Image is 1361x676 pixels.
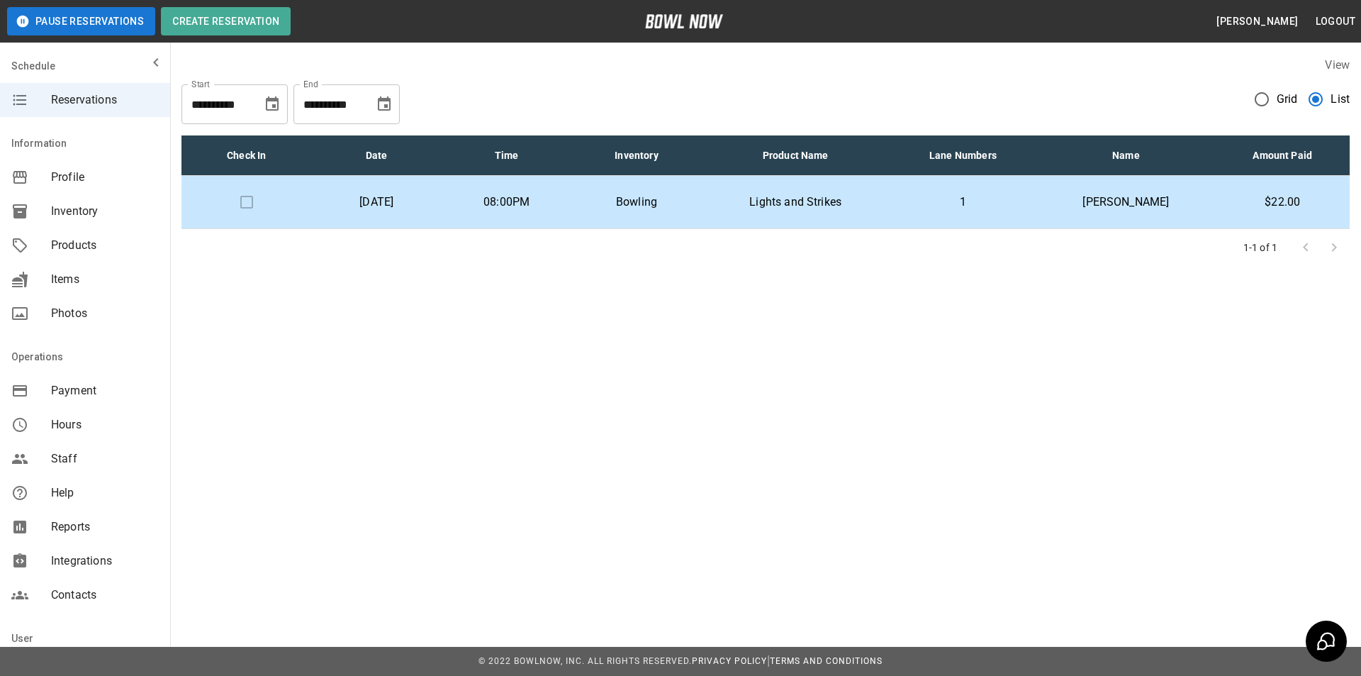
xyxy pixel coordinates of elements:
[1325,58,1350,72] label: View
[311,135,441,176] th: Date
[51,484,159,502] span: Help
[1277,91,1298,108] span: Grid
[702,135,890,176] th: Product Name
[1310,9,1361,35] button: Logout
[1036,135,1215,176] th: Name
[453,194,560,211] p: 08:00PM
[51,203,159,220] span: Inventory
[51,450,159,467] span: Staff
[161,7,291,35] button: Create Reservation
[51,519,159,536] span: Reports
[7,7,155,35] button: Pause Reservations
[478,656,692,666] span: © 2022 BowlNow, Inc. All Rights Reserved.
[583,194,690,211] p: Bowling
[1215,135,1350,176] th: Amount Paid
[1243,240,1277,255] p: 1-1 of 1
[51,271,159,288] span: Items
[51,553,159,570] span: Integrations
[51,305,159,322] span: Photos
[51,237,159,254] span: Products
[692,656,767,666] a: Privacy Policy
[890,135,1037,176] th: Lane Numbers
[1226,194,1338,211] p: $22.00
[258,90,286,118] button: Choose date, selected date is Sep 5, 2025
[323,194,430,211] p: [DATE]
[571,135,701,176] th: Inventory
[442,135,571,176] th: Time
[51,587,159,604] span: Contacts
[51,382,159,399] span: Payment
[1331,91,1350,108] span: List
[51,92,159,109] span: Reservations
[645,14,723,28] img: logo
[370,90,398,118] button: Choose date, selected date is Sep 5, 2025
[901,194,1026,211] p: 1
[1211,9,1304,35] button: [PERSON_NAME]
[1048,194,1204,211] p: [PERSON_NAME]
[51,416,159,433] span: Hours
[51,169,159,186] span: Profile
[713,194,878,211] p: Lights and Strikes
[770,656,883,666] a: Terms and Conditions
[181,135,311,176] th: Check In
